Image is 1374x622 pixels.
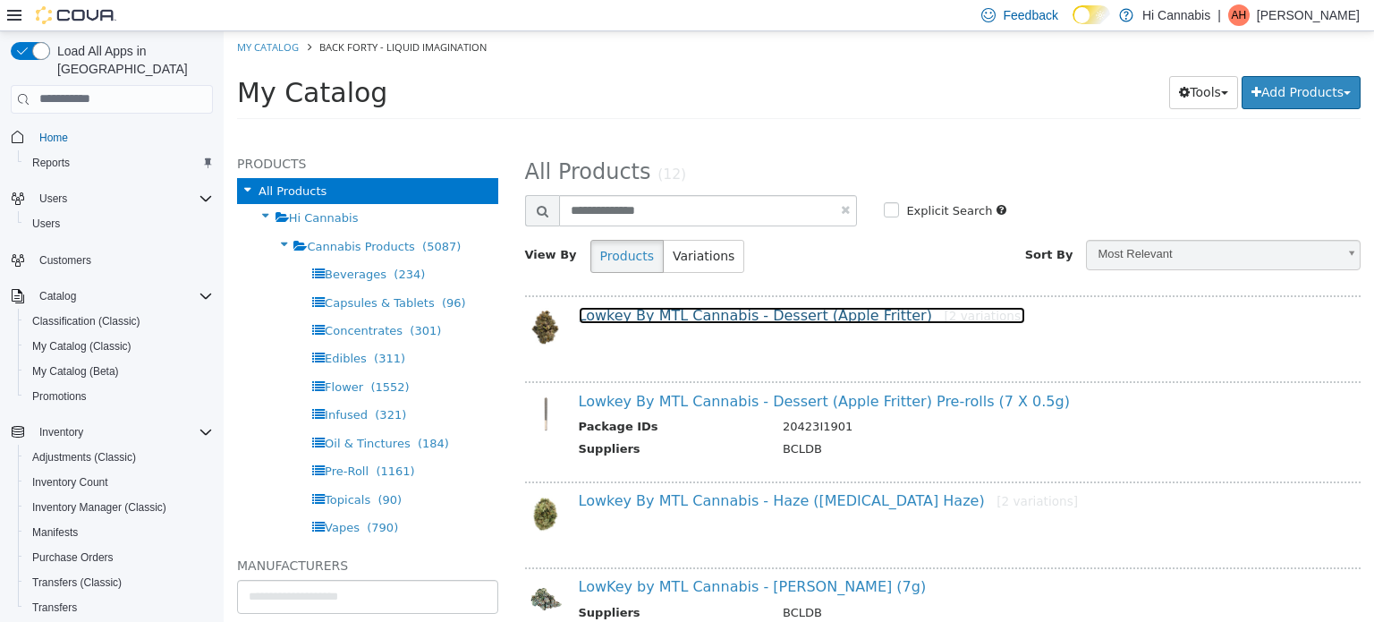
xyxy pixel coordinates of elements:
span: (301) [186,293,217,306]
a: Transfers (Classic) [25,572,129,593]
span: Classification (Classic) [32,314,140,328]
a: Reports [25,152,77,174]
h5: Products [13,122,275,143]
p: [PERSON_NAME] [1257,4,1360,26]
a: Customers [32,250,98,271]
a: Inventory Count [25,472,115,493]
button: Customers [4,247,220,273]
img: 150 [301,463,342,503]
span: Most Relevant [863,209,1113,237]
a: Promotions [25,386,94,407]
span: AH [1232,4,1247,26]
a: My Catalog (Classic) [25,336,139,357]
button: Users [18,211,220,236]
span: Reports [25,152,213,174]
button: Reports [18,150,220,175]
label: Explicit Search [678,171,768,189]
span: Transfers (Classic) [32,575,122,590]
span: Users [32,217,60,231]
button: Manifests [18,520,220,545]
span: Promotions [32,389,87,404]
span: Dark Mode [1073,24,1073,25]
div: Amy Houle [1228,4,1250,26]
span: Infused [101,377,144,390]
span: Inventory Manager (Classic) [25,497,213,518]
span: Inventory Count [32,475,108,490]
span: Manifests [32,525,78,540]
a: Most Relevant [862,209,1137,239]
span: Purchase Orders [25,547,213,568]
button: Catalog [32,285,83,307]
span: Back Forty - Liquid Imagination [96,9,263,22]
img: Cova [36,6,116,24]
button: Add Products [1018,45,1137,78]
button: My Catalog (Beta) [18,359,220,384]
span: Topicals [101,462,147,475]
span: Manifests [25,522,213,543]
td: BCLDB [546,573,1119,595]
input: Dark Mode [1073,5,1110,24]
span: Customers [32,249,213,271]
button: Transfers (Classic) [18,570,220,595]
a: My Catalog [13,9,75,22]
small: [2 variations] [773,463,854,477]
span: Oil & Tinctures [101,405,187,419]
button: Users [4,186,220,211]
button: Variations [439,209,521,242]
a: Lowkey By MTL Cannabis - Haze ([MEDICAL_DATA] Haze)[2 variations] [355,461,855,478]
span: Feedback [1003,6,1057,24]
span: (234) [170,236,201,250]
span: (5087) [199,209,237,222]
a: Users [25,213,67,234]
button: Promotions [18,384,220,409]
span: Catalog [39,289,76,303]
p: | [1217,4,1221,26]
span: Home [32,126,213,149]
span: All Products [35,153,103,166]
span: Adjustments (Classic) [25,447,213,468]
small: (12) [434,135,462,151]
span: My Catalog (Beta) [32,364,119,379]
span: Reports [32,156,70,170]
th: Suppliers [355,573,547,595]
span: Users [39,192,67,206]
span: (311) [150,320,182,334]
span: Promotions [25,386,213,407]
span: Inventory Count [25,472,213,493]
span: Adjustments (Classic) [32,450,136,464]
span: Inventory [32,422,213,443]
button: Inventory [4,420,220,445]
img: 150 [301,277,342,317]
span: Home [39,131,68,145]
span: Capsules & Tablets [101,265,211,278]
span: Flower [101,349,140,362]
span: Classification (Classic) [25,311,213,332]
button: Purchase Orders [18,545,220,570]
span: Inventory Manager (Classic) [32,500,166,515]
span: (96) [218,265,242,278]
a: Home [32,127,75,149]
p: Hi Cannabis [1142,4,1210,26]
span: All Products [301,128,428,153]
button: Catalog [4,284,220,309]
button: Tools [946,45,1014,78]
button: Products [367,209,440,242]
th: Suppliers [355,409,547,431]
button: My Catalog (Classic) [18,334,220,359]
span: My Catalog [13,46,164,77]
small: [2 variations] [721,277,802,292]
td: 20423I1901 [546,387,1119,409]
button: Home [4,124,220,150]
span: View By [301,217,353,230]
span: Users [32,188,213,209]
img: 150 [301,549,342,589]
td: BCLDB [546,409,1119,431]
span: Pre-Roll [101,433,145,447]
span: Users [25,213,213,234]
a: My Catalog (Beta) [25,361,126,382]
span: Catalog [32,285,213,307]
span: Concentrates [101,293,179,306]
a: LowKey by MTL Cannabis - [PERSON_NAME] (7g) [355,547,703,564]
span: (321) [151,377,182,390]
span: Sort By [801,217,850,230]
